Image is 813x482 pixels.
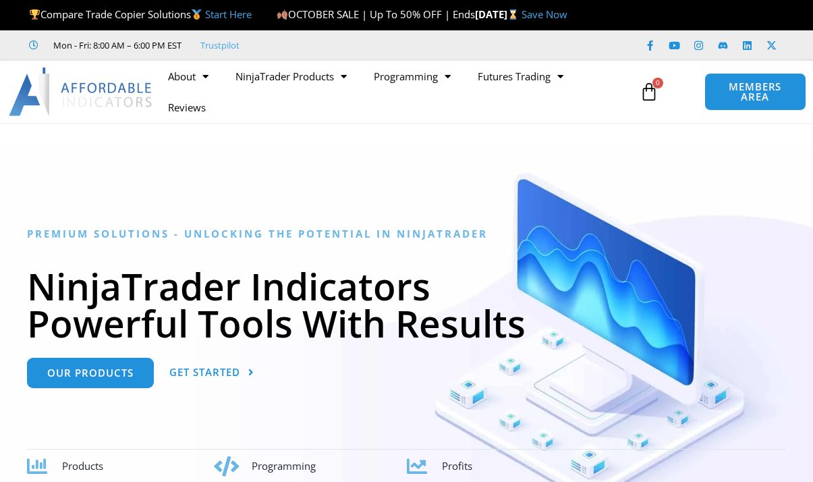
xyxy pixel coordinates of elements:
span: Our Products [47,368,134,378]
nav: Menu [155,61,634,123]
span: OCTOBER SALE | Up To 50% OFF | Ends [277,7,475,21]
img: 🥇 [192,9,202,20]
a: 0 [619,72,679,111]
a: About [155,61,222,92]
h1: NinjaTrader Indicators Powerful Tools With Results [27,267,786,342]
img: ⌛ [508,9,518,20]
span: Mon - Fri: 8:00 AM – 6:00 PM EST [50,37,181,53]
strong: [DATE] [475,7,522,21]
span: Get Started [169,367,240,377]
img: 🍂 [277,9,287,20]
span: Profits [442,459,472,473]
span: Programming [252,459,316,473]
span: Compare Trade Copier Solutions [29,7,252,21]
a: Get Started [169,358,254,388]
span: Products [62,459,103,473]
h6: Premium Solutions - Unlocking the Potential in NinjaTrader [27,227,786,240]
a: NinjaTrader Products [222,61,360,92]
a: Save Now [522,7,567,21]
a: Our Products [27,358,154,388]
a: MEMBERS AREA [704,73,806,111]
img: LogoAI | Affordable Indicators – NinjaTrader [9,68,154,116]
span: MEMBERS AREA [719,82,792,102]
a: Programming [360,61,464,92]
a: Futures Trading [464,61,577,92]
span: 0 [652,78,663,88]
a: Reviews [155,92,219,123]
a: Start Here [205,7,252,21]
img: 🏆 [30,9,40,20]
a: Trustpilot [200,37,240,53]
